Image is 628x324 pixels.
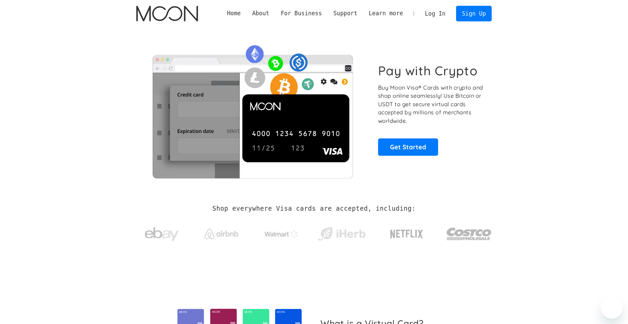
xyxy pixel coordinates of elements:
img: iHerb [316,225,367,243]
a: Netflix [376,219,437,246]
img: Moon Cards let you spend your crypto anywhere Visa is accepted. [136,40,369,178]
img: ebay [145,224,179,245]
div: For Business [281,9,322,18]
div: Support [333,9,357,18]
p: Buy Moon Visa® Cards with crypto and shop online seamlessly! Use Bitcoin or USDT to get secure vi... [378,83,484,125]
img: Walmart [264,230,298,238]
a: Log In [419,6,451,21]
h2: Shop everywhere Visa cards are accepted, including: [212,205,415,212]
a: Get Started [378,138,438,155]
a: iHerb [316,218,367,246]
div: About [247,9,275,18]
a: Airbnb [196,222,247,243]
h1: Pay with Crypto [378,63,478,78]
a: Walmart [256,223,307,242]
div: Learn more [369,9,403,18]
div: For Business [275,9,328,18]
div: Support [328,9,363,18]
img: Costco [446,221,492,247]
img: Moon Logo [136,6,198,21]
a: ebay [136,217,187,248]
img: Airbnb [204,229,238,239]
a: Home [221,9,247,18]
iframe: Button to launch messaging window [601,297,623,319]
div: About [252,9,270,18]
a: home [136,6,198,21]
a: Sign Up [456,6,491,21]
a: Costco [446,214,492,250]
img: Netflix [390,226,424,243]
div: Learn more [363,9,409,18]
